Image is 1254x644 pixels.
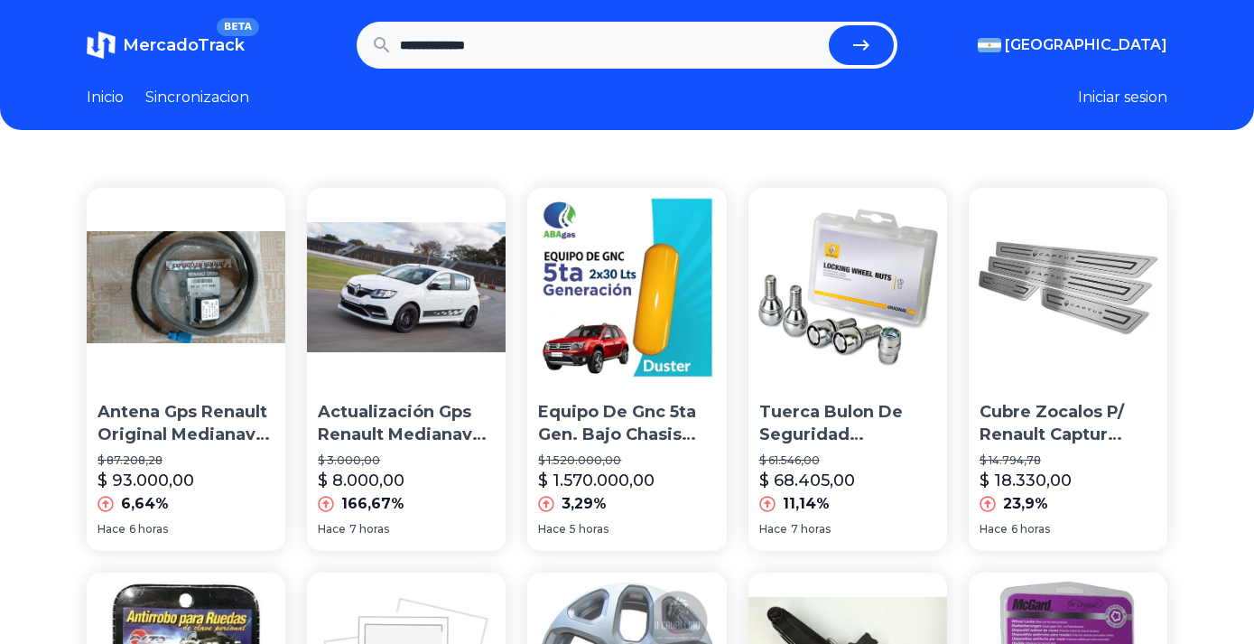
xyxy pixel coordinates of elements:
[980,468,1072,493] p: $ 18.330,00
[98,453,274,468] p: $ 87.208,28
[98,401,274,446] p: Antena Gps Renault Original Medianav Duster Sandero Captur
[318,453,495,468] p: $ 3.000,00
[748,188,947,387] img: Tuerca Bulon De Seguridad Antirrobo Renault Captur Original
[759,468,855,493] p: $ 68.405,00
[1078,87,1167,108] button: Iniciar sesion
[87,188,285,551] a: Antena Gps Renault Original Medianav Duster Sandero CapturAntena Gps Renault Original Medianav Du...
[307,188,506,551] a: Actualización Gps Renault Medianav Kwid Captur Oroch Rs Gt Actualización Gps Renault Medianav Kwi...
[562,493,607,515] p: 3,29%
[791,522,831,537] span: 7 horas
[98,468,194,493] p: $ 93.000,00
[538,401,715,446] p: Equipo De Gnc 5ta Gen. Bajo Chasis Renault Duster - Captur
[307,188,506,387] img: Actualización Gps Renault Medianav Kwid Captur Oroch Rs Gt
[759,401,936,446] p: Tuerca Bulon De Seguridad Antirrobo Renault Captur Original
[759,453,936,468] p: $ 61.546,00
[145,87,249,108] a: Sincronizacion
[129,522,168,537] span: 6 horas
[969,188,1167,551] a: Cubre Zocalos P/ Renault Captur Accesorio Todos Los ModelosCubre Zocalos P/ Renault Captur Acceso...
[349,522,389,537] span: 7 horas
[527,188,726,551] a: Equipo De Gnc 5ta Gen. Bajo Chasis Renault Duster - CapturEquipo De Gnc 5ta Gen. Bajo Chasis Rena...
[980,401,1156,446] p: Cubre Zocalos P/ Renault Captur Accesorio Todos Los Modelos
[1003,493,1048,515] p: 23,9%
[538,522,566,537] span: Hace
[318,468,404,493] p: $ 8.000,00
[341,493,404,515] p: 166,67%
[121,493,169,515] p: 6,64%
[969,188,1167,387] img: Cubre Zocalos P/ Renault Captur Accesorio Todos Los Modelos
[570,522,608,537] span: 5 horas
[1005,34,1167,56] span: [GEOGRAPHIC_DATA]
[978,34,1167,56] button: [GEOGRAPHIC_DATA]
[759,522,787,537] span: Hace
[87,31,245,60] a: MercadoTrackBETA
[783,493,830,515] p: 11,14%
[87,87,124,108] a: Inicio
[538,468,655,493] p: $ 1.570.000,00
[527,188,726,387] img: Equipo De Gnc 5ta Gen. Bajo Chasis Renault Duster - Captur
[318,401,495,446] p: Actualización Gps Renault Medianav Kwid Captur Oroch Rs Gt
[980,453,1156,468] p: $ 14.794,78
[123,35,245,55] span: MercadoTrack
[217,18,259,36] span: BETA
[980,522,1008,537] span: Hace
[318,522,346,537] span: Hace
[538,453,715,468] p: $ 1.520.000,00
[978,38,1001,52] img: Argentina
[98,522,125,537] span: Hace
[748,188,947,551] a: Tuerca Bulon De Seguridad Antirrobo Renault Captur OriginalTuerca Bulon De Seguridad Antirrobo Re...
[1011,522,1050,537] span: 6 horas
[87,31,116,60] img: MercadoTrack
[87,188,285,387] img: Antena Gps Renault Original Medianav Duster Sandero Captur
